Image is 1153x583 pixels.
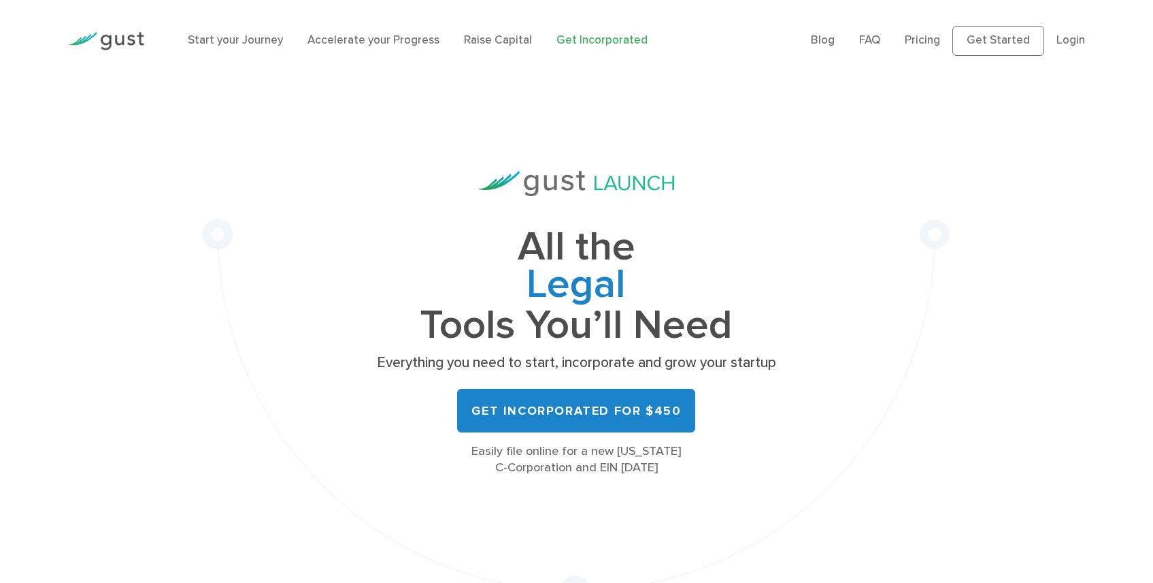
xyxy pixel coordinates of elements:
[952,26,1044,56] a: Get Started
[372,266,780,307] span: Legal
[859,33,880,47] a: FAQ
[457,389,695,432] a: Get Incorporated for $450
[372,229,780,344] h1: All the Tools You’ll Need
[1056,33,1085,47] a: Login
[307,33,439,47] a: Accelerate your Progress
[478,171,674,196] img: Gust Launch Logo
[905,33,940,47] a: Pricing
[188,33,283,47] a: Start your Journey
[811,33,835,47] a: Blog
[556,33,648,47] a: Get Incorporated
[68,32,144,50] img: Gust Logo
[372,443,780,476] div: Easily file online for a new [US_STATE] C-Corporation and EIN [DATE]
[464,33,532,47] a: Raise Capital
[372,353,780,373] p: Everything you need to start, incorporate and grow your startup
